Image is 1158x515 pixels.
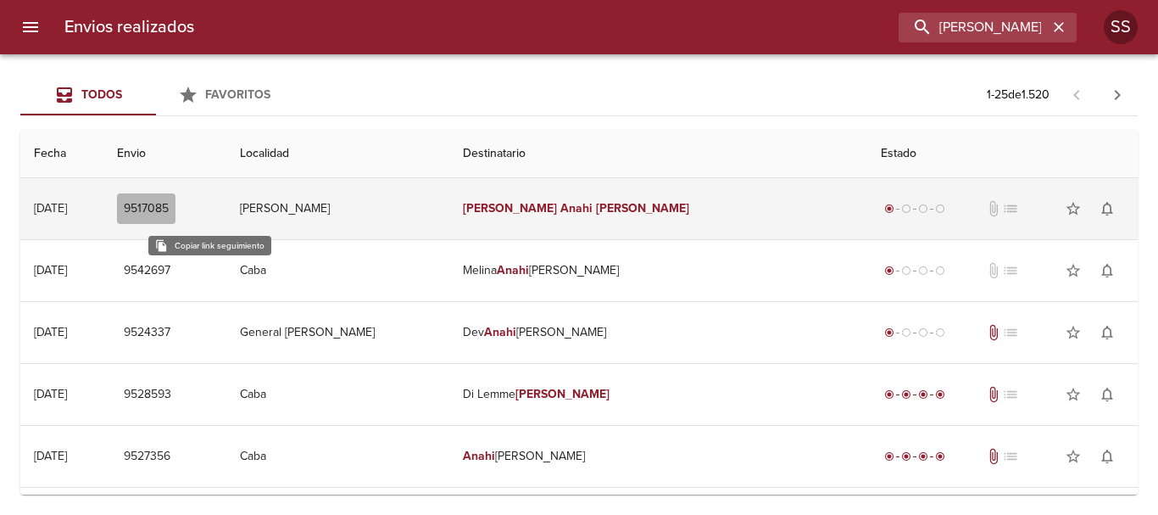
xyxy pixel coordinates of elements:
button: Agregar a favoritos [1056,316,1090,350]
button: Activar notificaciones [1090,316,1124,350]
span: radio_button_checked [935,389,945,400]
td: [PERSON_NAME] [449,426,867,487]
span: Tiene documentos adjuntos [985,324,1002,341]
h6: Envios realizados [64,14,194,41]
span: star_border [1065,324,1082,341]
span: radio_button_unchecked [935,204,945,214]
td: Dev [PERSON_NAME] [449,302,867,363]
span: No tiene pedido asociado [1002,200,1019,217]
div: Generado [881,200,949,217]
th: Envio [103,130,227,178]
span: radio_button_checked [918,451,928,462]
span: radio_button_unchecked [918,204,928,214]
span: radio_button_checked [884,389,894,400]
em: [PERSON_NAME] [463,201,557,216]
button: Activar notificaciones [1090,439,1124,473]
span: No tiene pedido asociado [1002,386,1019,403]
button: 9542697 [117,255,177,287]
div: [DATE] [34,201,67,216]
button: menu [10,7,51,48]
div: Tabs Envios [20,75,292,115]
span: Todos [81,87,122,102]
div: [DATE] [34,325,67,339]
span: radio_button_unchecked [901,266,911,276]
em: Anahi [497,263,529,277]
input: buscar [899,13,1048,42]
button: 9528593 [117,379,178,411]
button: Activar notificaciones [1090,378,1124,411]
span: 9542697 [124,260,170,282]
button: Agregar a favoritos [1056,378,1090,411]
td: [PERSON_NAME] [226,178,448,239]
span: radio_button_checked [884,266,894,276]
span: radio_button_unchecked [918,266,928,276]
span: 9528593 [124,384,171,406]
button: Activar notificaciones [1090,254,1124,288]
th: Destinatario [449,130,867,178]
em: [PERSON_NAME] [596,201,690,216]
span: radio_button_checked [884,327,894,338]
span: Favoritos [205,87,270,102]
span: star_border [1065,448,1082,465]
button: Agregar a favoritos [1056,439,1090,473]
span: No tiene pedido asociado [1002,324,1019,341]
div: Generado [881,262,949,279]
span: radio_button_checked [935,451,945,462]
span: star_border [1065,262,1082,279]
span: Tiene documentos adjuntos [985,386,1002,403]
th: Fecha [20,130,103,178]
td: General [PERSON_NAME] [226,302,448,363]
span: radio_button_unchecked [918,327,928,338]
div: [DATE] [34,449,67,463]
div: Entregado [881,448,949,465]
span: notifications_none [1099,262,1116,279]
div: SS [1104,10,1138,44]
span: notifications_none [1099,448,1116,465]
span: star_border [1065,386,1082,403]
button: 9517085 [117,193,175,225]
span: radio_button_checked [918,389,928,400]
span: radio_button_checked [884,204,894,214]
span: radio_button_unchecked [901,204,911,214]
td: Caba [226,240,448,301]
em: Anahi [484,325,516,339]
span: radio_button_unchecked [935,327,945,338]
p: 1 - 25 de 1.520 [987,87,1049,104]
div: [DATE] [34,263,67,277]
span: No tiene documentos adjuntos [985,262,1002,279]
button: Agregar a favoritos [1056,254,1090,288]
div: [DATE] [34,387,67,401]
span: 9524337 [124,322,170,344]
button: 9527356 [117,441,177,473]
span: radio_button_checked [901,389,911,400]
td: Caba [226,426,448,487]
td: Di Lemme [449,364,867,425]
span: radio_button_checked [884,451,894,462]
div: Generado [881,324,949,341]
span: No tiene pedido asociado [1002,262,1019,279]
span: 9517085 [124,199,169,220]
button: Activar notificaciones [1090,192,1124,226]
span: notifications_none [1099,324,1116,341]
th: Estado [867,130,1138,178]
button: 9524337 [117,317,177,349]
div: Entregado [881,386,949,403]
td: Melina [PERSON_NAME] [449,240,867,301]
span: notifications_none [1099,386,1116,403]
span: Pagina siguiente [1097,75,1138,115]
span: radio_button_unchecked [935,266,945,276]
span: Tiene documentos adjuntos [985,448,1002,465]
span: No tiene pedido asociado [1002,448,1019,465]
span: Pagina anterior [1056,86,1097,103]
span: 9527356 [124,446,170,467]
span: star_border [1065,200,1082,217]
span: No tiene documentos adjuntos [985,200,1002,217]
span: notifications_none [1099,200,1116,217]
button: Agregar a favoritos [1056,192,1090,226]
div: Abrir información de usuario [1104,10,1138,44]
td: Caba [226,364,448,425]
em: Anahi [560,201,593,216]
th: Localidad [226,130,448,178]
span: radio_button_checked [901,451,911,462]
em: [PERSON_NAME] [515,387,610,401]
